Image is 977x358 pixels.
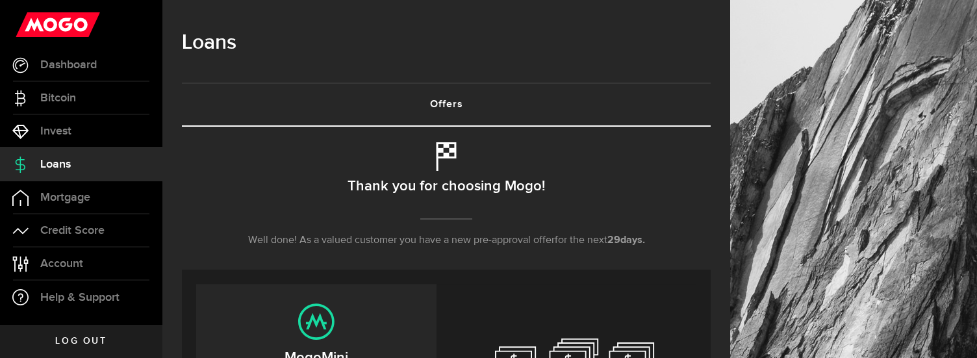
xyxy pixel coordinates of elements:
[40,225,105,237] span: Credit Score
[40,92,76,104] span: Bitcoin
[40,59,97,71] span: Dashboard
[348,173,545,200] h2: Thank you for choosing Mogo!
[40,192,90,203] span: Mortgage
[555,235,607,246] span: for the next
[40,258,83,270] span: Account
[40,292,120,303] span: Help & Support
[182,26,711,60] h1: Loans
[40,159,71,170] span: Loans
[182,83,711,127] ul: Tabs Navigation
[55,337,107,346] span: Log out
[248,235,555,246] span: Well done! As a valued customer you have a new pre-approval offer
[922,303,977,358] iframe: LiveChat chat widget
[607,235,620,246] span: 29
[620,235,645,246] span: days.
[40,125,71,137] span: Invest
[182,84,711,125] a: Offers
